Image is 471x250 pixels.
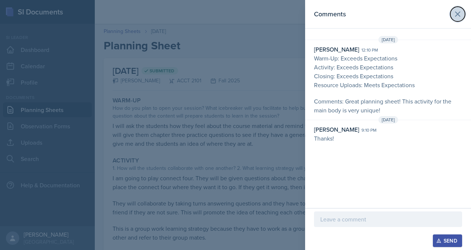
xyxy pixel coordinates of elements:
[314,125,359,134] div: [PERSON_NAME]
[314,134,462,143] p: Thanks!
[314,63,462,72] p: Activity: Exceeds Expectations
[314,45,359,54] div: [PERSON_NAME]
[361,127,377,134] div: 9:10 pm
[314,97,462,115] p: Comments: Great planning sheet! This activity for the main body is very unique!
[314,54,462,63] p: Warm-Up: Exceeds Expectations
[378,116,398,124] span: [DATE]
[438,238,457,244] div: Send
[361,47,378,53] div: 12:10 pm
[314,80,462,89] p: Resource Uploads: Meets Expectations
[314,9,346,19] h2: Comments
[433,234,462,247] button: Send
[314,72,462,80] p: Closing: Exceeds Expectations
[378,36,398,43] span: [DATE]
